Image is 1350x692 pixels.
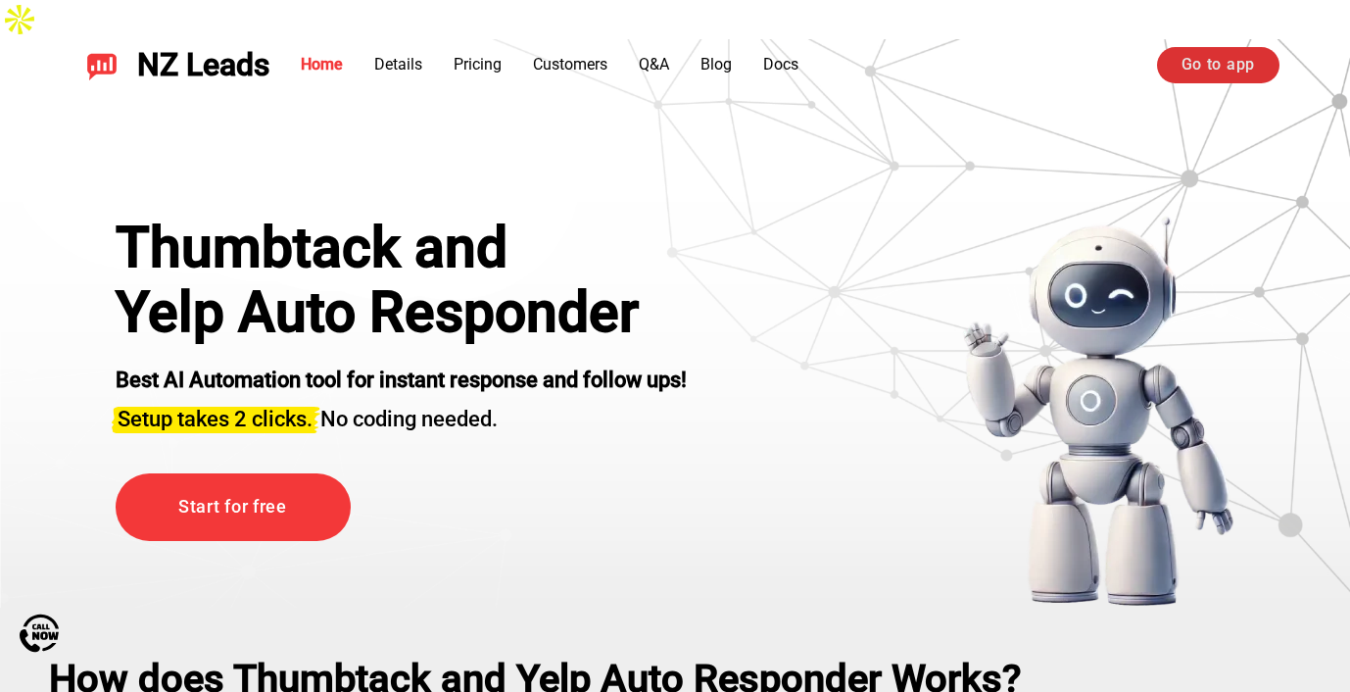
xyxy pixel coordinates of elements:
a: Customers [533,55,607,74]
a: Go to app [1157,47,1279,82]
a: Q&A [639,55,669,74]
span: Setup takes 2 clicks. [118,407,313,431]
strong: Best AI Automation tool for instant response and follow ups! [116,368,687,392]
a: Blog [700,55,732,74]
a: Home [301,55,343,74]
a: Start for free [116,473,351,541]
h3: No coding needed. [116,395,687,434]
img: Call Now [20,614,59,653]
div: Thumbtack and [116,216,687,280]
a: Pricing [454,55,502,74]
img: yelp bot [962,216,1235,608]
a: Docs [763,55,798,74]
img: NZ Leads logo [86,49,118,80]
a: Details [374,55,422,74]
h1: Yelp Auto Responder [116,280,687,345]
span: NZ Leads [137,47,269,83]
